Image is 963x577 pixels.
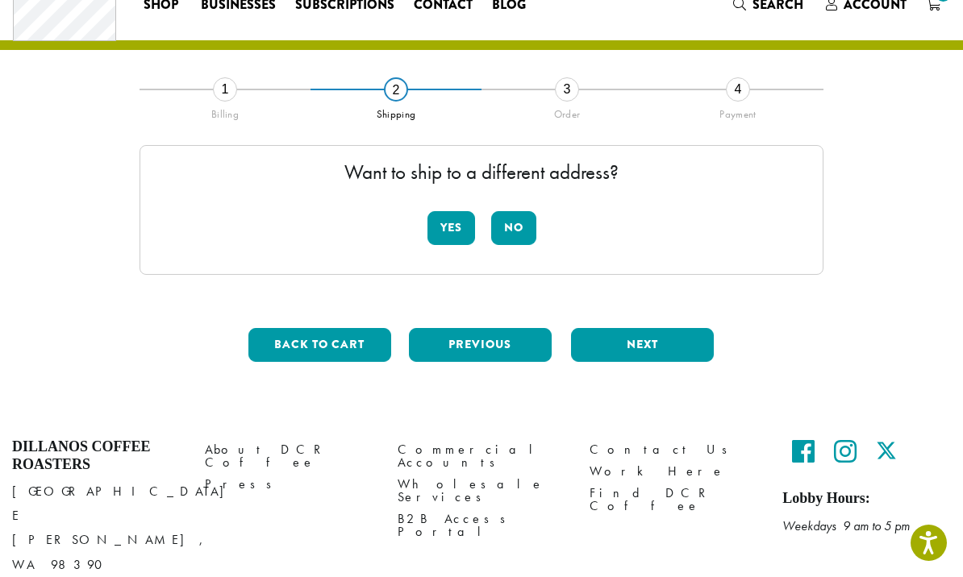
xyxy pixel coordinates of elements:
[12,438,181,473] h4: Dillanos Coffee Roasters
[571,328,714,362] button: Next
[481,102,652,121] div: Order
[248,328,391,362] button: Back to cart
[590,438,758,460] a: Contact Us
[384,77,408,102] div: 2
[555,77,579,102] div: 3
[398,508,566,542] a: B2B Access Portal
[409,328,552,362] button: Previous
[205,438,373,473] a: About DCR Coffee
[590,460,758,482] a: Work Here
[398,473,566,508] a: Wholesale Services
[156,162,807,182] p: Want to ship to a different address?
[491,211,536,245] button: No
[213,77,237,102] div: 1
[782,517,910,534] em: Weekdays 9 am to 5 pm
[782,490,951,508] h5: Lobby Hours:
[205,473,373,495] a: Press
[590,482,758,517] a: Find DCR Coffee
[311,102,481,121] div: Shipping
[398,438,566,473] a: Commercial Accounts
[140,102,311,121] div: Billing
[427,211,475,245] button: Yes
[652,102,823,121] div: Payment
[726,77,750,102] div: 4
